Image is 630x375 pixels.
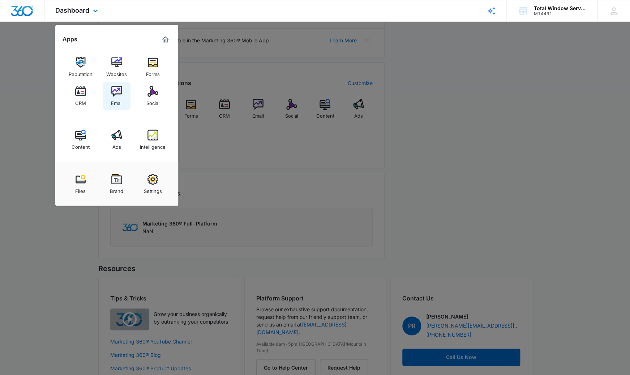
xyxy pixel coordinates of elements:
[139,126,167,153] a: Intelligence
[103,170,130,198] a: Brand
[140,140,166,150] div: Intelligence
[534,5,587,11] div: account name
[67,170,94,198] a: Files
[534,11,587,16] div: account id
[106,68,127,77] div: Websites
[144,185,162,194] div: Settings
[69,68,93,77] div: Reputation
[139,53,167,81] a: Forms
[75,185,86,194] div: Files
[103,126,130,153] a: Ads
[67,82,94,110] a: CRM
[146,97,159,106] div: Social
[146,68,160,77] div: Forms
[72,140,90,150] div: Content
[67,53,94,81] a: Reputation
[139,170,167,198] a: Settings
[63,36,77,43] h2: Apps
[103,82,130,110] a: Email
[159,34,171,45] a: Marketing 360® Dashboard
[103,53,130,81] a: Websites
[111,97,123,106] div: Email
[110,185,123,194] div: Brand
[67,126,94,153] a: Content
[75,97,86,106] div: CRM
[112,140,121,150] div: Ads
[55,7,89,14] span: Dashboard
[139,82,167,110] a: Social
